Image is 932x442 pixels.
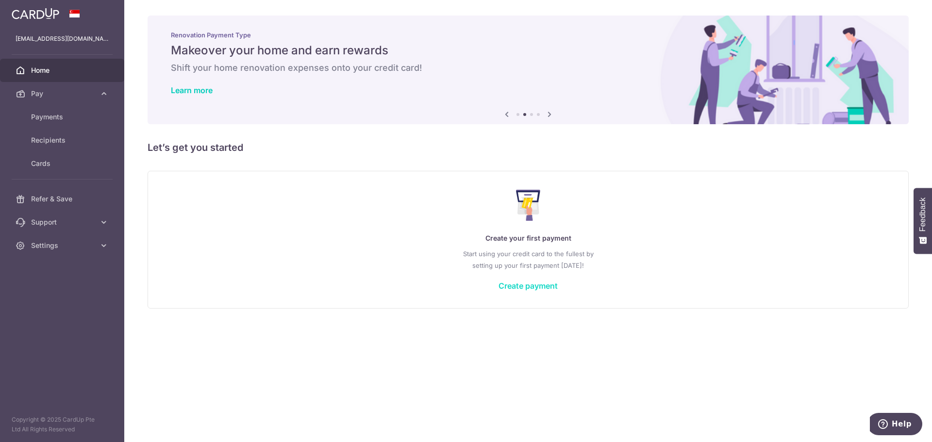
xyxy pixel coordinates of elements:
[167,248,889,271] p: Start using your credit card to the fullest by setting up your first payment [DATE]!
[499,281,558,291] a: Create payment
[167,232,889,244] p: Create your first payment
[31,65,95,75] span: Home
[31,112,95,122] span: Payments
[31,241,95,250] span: Settings
[31,194,95,204] span: Refer & Save
[516,190,541,221] img: Make Payment
[171,43,885,58] h5: Makeover your home and earn rewards
[31,217,95,227] span: Support
[171,31,885,39] p: Renovation Payment Type
[31,135,95,145] span: Recipients
[31,159,95,168] span: Cards
[171,62,885,74] h6: Shift your home renovation expenses onto your credit card!
[870,413,922,437] iframe: Opens a widget where you can find more information
[148,16,909,124] img: Renovation banner
[148,140,909,155] h5: Let’s get you started
[31,89,95,98] span: Pay
[914,188,932,254] button: Feedback - Show survey
[918,197,927,231] span: Feedback
[171,85,213,95] a: Learn more
[12,8,59,19] img: CardUp
[16,34,109,44] p: [EMAIL_ADDRESS][DOMAIN_NAME]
